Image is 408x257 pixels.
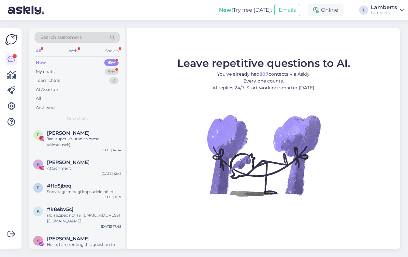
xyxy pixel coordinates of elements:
div: All [36,95,41,102]
span: EMMA TAMMEMÄGI [47,130,90,136]
div: Attachment [47,165,121,171]
div: 99+ [104,59,119,66]
img: Askly Logo [5,33,18,46]
div: мой адрес почты [EMAIL_ADDRESS][DOMAIN_NAME] [47,212,121,224]
div: Lamberts [371,5,397,10]
b: New! [219,7,233,13]
span: Leave repetitive questions to AI. [177,57,350,69]
span: Regina Oja [47,159,90,165]
div: Archived [36,104,55,111]
span: Search customers [40,34,82,41]
div: L [359,6,368,15]
p: You’ve already had contacts via Askly. Every one counts. AI replies 24/7. Start working smarter [... [177,71,350,91]
div: [DATE] 12:41 [102,171,121,176]
div: [DATE] 11:21 [103,195,121,200]
div: Online [308,4,343,16]
span: New chats [67,116,88,122]
div: Hello, I am routing this question to the colleague who is responsible for this topic. The reply m... [47,242,121,253]
span: E [37,132,39,137]
span: #k8ebv5cj [47,206,73,212]
div: [DATE] 17:45 [101,224,121,229]
div: AI Assistant [36,86,60,93]
div: Team chats [36,77,60,84]
div: 0 [109,77,119,84]
div: [DATE] 14:34 [101,148,121,153]
span: k [37,209,40,214]
div: My chats [36,68,54,75]
div: Web [67,47,79,55]
button: Emails [274,4,300,16]
a: LambertsLamberts [371,5,404,15]
span: R [37,162,40,167]
div: All [35,47,42,55]
div: Lamberts [371,10,397,15]
b: 807 [259,71,269,77]
span: Anny Drobet [47,236,90,242]
div: Jaa, super kirjutan esimesel võimalusel:) [47,136,121,148]
div: 99+ [105,68,119,75]
div: Soovitage midagi kopsudele põletik [47,189,121,195]
span: A [37,238,40,243]
img: No Chat active [205,97,322,214]
div: New [36,59,46,66]
div: Try free [DATE]: [219,6,272,14]
span: #ffq5jbeq [47,183,71,189]
div: Socials [104,47,120,55]
span: f [37,185,39,190]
